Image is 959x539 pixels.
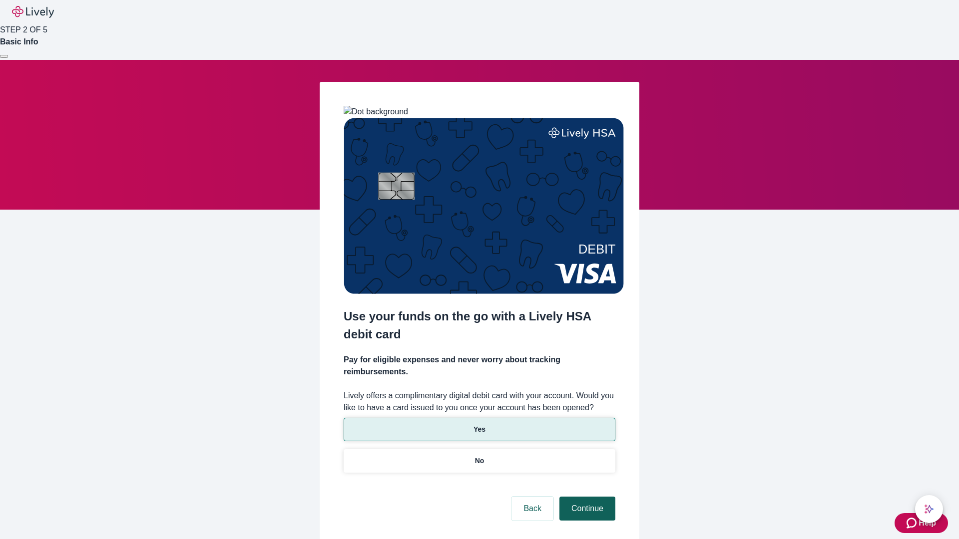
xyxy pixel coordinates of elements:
button: Back [511,497,553,521]
button: No [344,449,615,473]
img: Lively [12,6,54,18]
button: chat [915,495,943,523]
h2: Use your funds on the go with a Lively HSA debit card [344,307,615,343]
button: Yes [344,418,615,441]
img: Debit card [344,118,624,294]
span: Help [919,517,936,529]
button: Continue [559,497,615,521]
h4: Pay for eligible expenses and never worry about tracking reimbursements. [344,354,615,378]
p: Yes [474,424,485,435]
button: Zendesk support iconHelp [895,513,948,533]
label: Lively offers a complimentary digital debit card with your account. Would you like to have a card... [344,390,615,414]
img: Dot background [344,106,408,118]
svg: Zendesk support icon [907,517,919,529]
svg: Lively AI Assistant [924,504,934,514]
p: No [475,456,484,466]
